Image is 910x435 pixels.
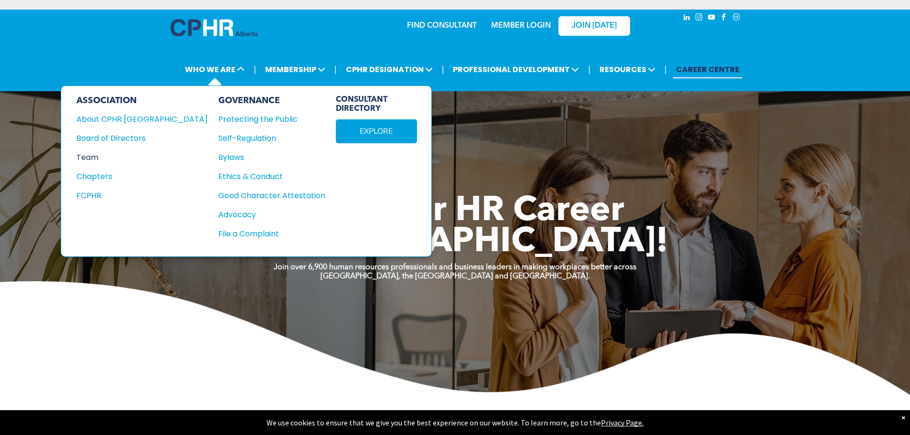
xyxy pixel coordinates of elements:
a: linkedin [682,12,692,25]
a: Chapters [76,170,208,182]
div: Ethics & Conduct [218,170,315,182]
div: File a Complaint [218,228,315,240]
div: Bylaws [218,151,315,163]
strong: Join over 6,900 human resources professionals and business leaders in making workplaces better ac... [274,264,636,271]
li: | [442,60,444,79]
a: Good Character Attestation [218,190,325,202]
li: | [334,60,337,79]
li: | [254,60,256,79]
span: RESOURCES [597,61,658,78]
a: Self-Regulation [218,132,325,144]
div: Board of Directors [76,132,195,144]
a: About CPHR [GEOGRAPHIC_DATA] [76,113,208,125]
span: MEMBERSHIP [262,61,328,78]
div: About CPHR [GEOGRAPHIC_DATA] [76,113,195,125]
li: | [588,60,590,79]
strong: [GEOGRAPHIC_DATA], the [GEOGRAPHIC_DATA] and [GEOGRAPHIC_DATA]. [321,273,590,280]
div: ASSOCIATION [76,95,208,106]
a: FCPHR [76,190,208,202]
div: Chapters [76,170,195,182]
a: Privacy Page. [601,418,643,427]
a: CAREER CENTRE [673,61,742,78]
a: instagram [694,12,705,25]
span: PROFESSIONAL DEVELOPMENT [450,61,582,78]
a: Board of Directors [76,132,208,144]
a: Team [76,151,208,163]
div: FCPHR [76,190,195,202]
a: EXPLORE [336,119,417,143]
img: A blue and white logo for cp alberta [171,19,257,36]
a: JOIN [DATE] [558,16,630,36]
span: WHO WE ARE [182,61,247,78]
span: JOIN [DATE] [572,21,617,31]
a: Advocacy [218,209,325,221]
div: Good Character Attestation [218,190,315,202]
span: Take Your HR Career [286,194,624,229]
a: Protecting the Public [218,113,325,125]
div: Advocacy [218,209,315,221]
div: GOVERNANCE [218,95,325,106]
span: CPHR DESIGNATION [343,61,436,78]
a: Ethics & Conduct [218,170,325,182]
a: MEMBER LOGIN [491,22,551,30]
div: Team [76,151,195,163]
div: Protecting the Public [218,113,315,125]
a: Social network [731,12,742,25]
a: youtube [707,12,717,25]
span: CONSULTANT DIRECTORY [336,95,417,114]
div: Dismiss notification [901,413,905,422]
a: FIND CONSULTANT [407,22,477,30]
li: | [664,60,667,79]
a: facebook [719,12,729,25]
span: To [GEOGRAPHIC_DATA]! [242,225,668,260]
a: File a Complaint [218,228,325,240]
div: Self-Regulation [218,132,315,144]
a: Bylaws [218,151,325,163]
